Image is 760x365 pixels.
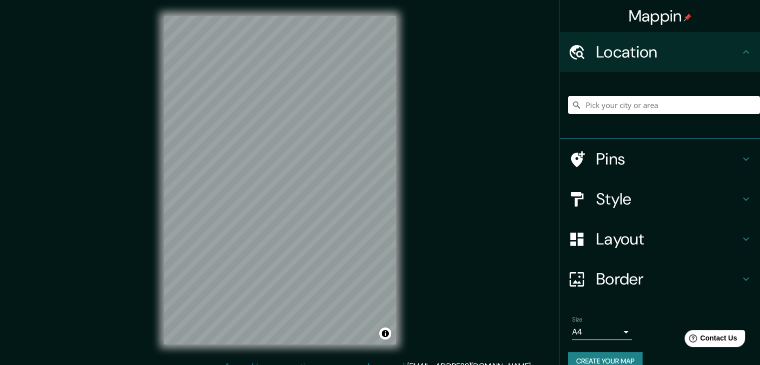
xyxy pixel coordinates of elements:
h4: Pins [596,149,740,169]
input: Pick your city or area [568,96,760,114]
div: Layout [560,219,760,259]
div: Location [560,32,760,72]
iframe: Help widget launcher [671,326,749,354]
div: Pins [560,139,760,179]
label: Size [572,315,583,324]
h4: Location [596,42,740,62]
div: Style [560,179,760,219]
div: Border [560,259,760,299]
h4: Border [596,269,740,289]
h4: Layout [596,229,740,249]
button: Toggle attribution [379,327,391,339]
canvas: Map [164,16,396,344]
img: pin-icon.png [684,13,692,21]
h4: Mappin [629,6,692,26]
div: A4 [572,324,632,340]
h4: Style [596,189,740,209]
